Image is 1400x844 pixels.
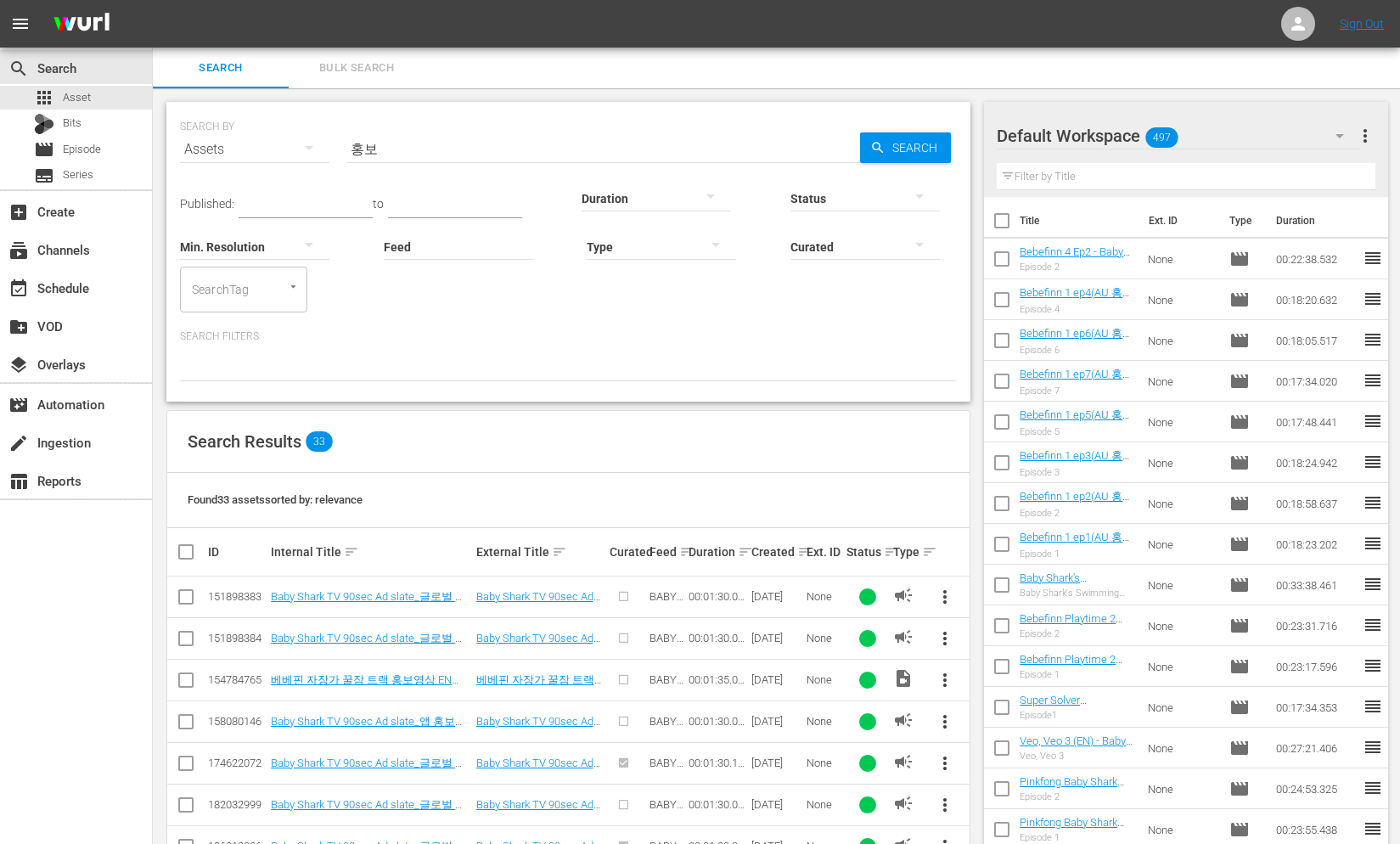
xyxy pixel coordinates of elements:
[1269,442,1363,483] td: 00:18:24.942
[689,542,746,562] div: Duration
[34,114,54,134] div: Bits
[1269,565,1363,605] td: 00:33:38.461
[610,545,644,559] div: Curated
[271,715,469,743] a: Baby Shark TV 90sec Ad slate_앱 홍보영상 아기상어 영어 마스터 ([DATE]~[DATE])
[1229,779,1250,799] span: Episode
[751,673,801,686] div: [DATE]
[1141,320,1223,361] td: None
[1229,412,1250,432] span: Episode
[1363,370,1383,391] span: reorder
[1269,728,1363,768] td: 00:27:21.406
[886,132,951,163] span: Search
[208,715,266,728] div: 158080146
[1020,197,1138,245] th: Title
[1020,588,1134,599] div: Baby Shark's Swimming Lessons
[271,798,466,826] a: Baby Shark TV 90sec Ad slate_글로벌 앱 홍보 영상 요리사게임 ([DATE]~[DATE])
[1141,483,1223,524] td: None
[63,166,93,183] span: Series
[689,715,746,728] div: 00:01:30.023
[1020,408,1133,464] a: Bebefinn 1 ep5(AU 홍보영상 부착본) - Baby Shark TV - TRC2 - 202508
[8,471,29,492] span: Reports
[1363,452,1383,472] span: reorder
[1229,534,1250,554] span: Episode
[1141,442,1223,483] td: None
[1363,411,1383,431] span: reorder
[1363,615,1383,635] span: reorder
[1020,262,1134,273] div: Episode 2
[689,673,746,686] div: 00:01:35.028
[1229,290,1250,310] span: Episode
[8,395,29,415] span: Automation
[1269,361,1363,402] td: 00:17:34.020
[893,793,914,813] span: AD
[1363,492,1383,513] span: reorder
[751,715,801,728] div: [DATE]
[1020,612,1122,650] a: Bebefinn Playtime 2 Ep2 - Baby Shark TV - TRC2 - 202507
[285,279,301,295] button: Open
[208,673,266,686] div: 154784765
[1355,115,1375,156] button: more_vert
[893,668,914,689] span: Video
[1269,279,1363,320] td: 00:18:20.632
[180,126,329,173] div: Assets
[925,785,965,825] button: more_vert
[180,197,234,211] span: Published:
[807,673,841,686] div: None
[738,544,753,560] span: sort
[1269,687,1363,728] td: 00:17:34.353
[1229,616,1250,636] span: Episode
[1229,330,1250,351] span: Episode
[893,627,914,647] span: campaign
[1141,402,1223,442] td: None
[925,577,965,617] button: more_vert
[935,712,955,732] span: more_vert
[1269,239,1363,279] td: 00:22:38.532
[1141,565,1223,605] td: None
[1020,549,1134,560] div: Episode 1
[1355,126,1375,146] span: more_vert
[271,757,466,785] a: Baby Shark TV 90sec Ad slate_글로벌 모양 색깔 앱 홍보([DATE]~[DATE])
[1219,197,1266,245] th: Type
[807,798,841,811] div: None
[188,431,301,452] span: Search Results
[1020,467,1134,478] div: Episode 3
[208,590,266,603] div: 151898383
[1141,361,1223,402] td: None
[1020,368,1133,423] a: Bebefinn 1 ep7(AU 홍보영상 부착본) - Baby Shark TV - TRC2 - 202508
[163,59,278,78] span: Search
[1363,696,1383,717] span: reorder
[807,590,841,603] div: None
[689,757,746,769] div: 00:01:30.112
[689,590,746,603] div: 00:01:30.048
[649,632,683,734] span: BABY SHARK TV_TRC_US_W31 2024 001
[8,317,29,337] span: VOD
[935,753,955,774] span: more_vert
[1141,239,1223,279] td: None
[1340,17,1384,31] a: Sign Out
[884,544,899,560] span: sort
[1020,245,1130,284] a: Bebefinn 4 Ep2 - Baby Shark TV - TRC2 - 202508
[649,673,683,775] span: BABY SHARK TV_TRC_US_W36 2024 001
[8,59,29,79] span: Search
[1229,249,1250,269] span: Episode
[1020,694,1130,745] a: Super Solver [PERSON_NAME] 2 Ep1 - Baby Shark TV - TRC2 - 202507
[1269,646,1363,687] td: 00:23:17.596
[1139,197,1220,245] th: Ext. ID
[1020,327,1133,382] a: Bebefinn 1 ep6(AU 홍보영상 부착본) - Baby Shark TV - TRC2 - 202508
[180,329,957,344] p: Search Filters:
[1020,653,1122,691] a: Bebefinn Playtime 2 Ep1 - Baby Shark TV - TRC2 - 202507
[188,493,363,506] span: Found 33 assets sorted by: relevance
[1020,751,1134,762] div: Veo, Veo 3
[1229,819,1250,840] span: Episode
[476,673,601,716] a: 베베핀 자장가 꿀잠 트랙 홍보영상 EN ([DATE]~[DATE])
[1266,197,1368,245] th: Duration
[893,710,914,730] span: AD
[1146,120,1178,155] span: 497
[8,240,29,261] span: Channels
[1020,286,1133,341] a: Bebefinn 1 ep4(AU 홍보영상 부착본) - Baby Shark TV - TRC2 - 202508
[1363,656,1383,676] span: reorder
[1229,493,1250,514] span: Episode
[807,715,841,728] div: None
[8,279,29,299] span: Schedule
[689,632,746,644] div: 00:01:30.023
